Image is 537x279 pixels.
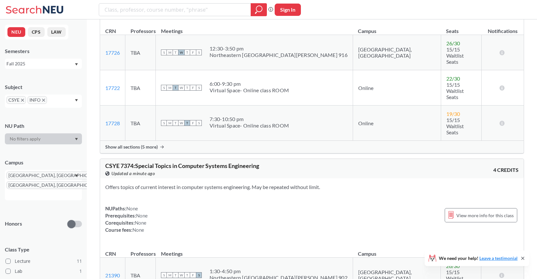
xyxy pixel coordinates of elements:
div: Semesters [5,48,82,55]
span: T [173,272,178,278]
p: Honors [5,220,22,228]
div: CRN [105,28,116,35]
label: Lecture [6,257,82,265]
span: 15/15 Waitlist Seats [446,117,464,135]
span: 26 / 30 [446,40,460,46]
span: S [161,50,167,55]
svg: Dropdown arrow [75,138,78,140]
div: CRN [105,250,116,257]
div: Subject [5,84,82,91]
div: Show all sections (5 more) [100,141,524,153]
div: Fall 2025 [6,60,74,67]
div: [GEOGRAPHIC_DATA], [GEOGRAPHIC_DATA]X to remove pill[GEOGRAPHIC_DATA], [GEOGRAPHIC_DATA]X to remo... [5,170,82,200]
td: Online [353,106,441,141]
span: 1 [79,268,82,275]
div: Northeastern [GEOGRAPHIC_DATA][PERSON_NAME] 916 [210,52,348,58]
span: M [167,272,173,278]
span: None [126,206,138,211]
a: Leave a testimonial [479,255,518,261]
td: TBA [125,35,156,70]
section: Offers topics of current interest in computer systems engineering. May be repeated without limit. [105,184,519,191]
th: Notifications [481,244,524,258]
span: W [178,85,184,91]
button: NEU [7,27,25,37]
span: 4 CREDITS [493,166,519,173]
span: Updated a minute ago [111,170,155,177]
span: 11 [77,258,82,265]
span: We need your help! [439,256,518,261]
th: Campus [353,21,441,35]
a: 17722 [105,85,120,91]
span: T [184,120,190,126]
span: W [178,120,184,126]
span: M [167,85,173,91]
span: View more info for this class [456,211,514,219]
span: T [184,50,190,55]
span: 15/15 Waitlist Seats [446,82,464,100]
label: Lab [6,267,82,275]
div: 12:30 - 3:50 pm [210,45,348,52]
svg: X to remove pill [42,99,45,102]
span: S [196,120,202,126]
button: Sign In [275,4,301,16]
th: Meetings [156,244,353,258]
th: Professors [125,21,156,35]
div: 7:30 - 10:50 pm [210,116,289,122]
span: F [190,50,196,55]
div: Dropdown arrow [5,133,82,144]
div: Virtual Space- Online class ROOM [210,122,289,129]
a: 17728 [105,120,120,126]
button: LAW [47,27,66,37]
th: Meetings [156,21,353,35]
span: Class Type [5,246,82,253]
span: T [173,85,178,91]
td: TBA [125,70,156,106]
th: Notifications [481,21,524,35]
span: None [136,213,148,218]
span: [GEOGRAPHIC_DATA], [GEOGRAPHIC_DATA]X to remove pill [6,172,109,179]
span: Show all sections (5 more) [105,144,158,150]
span: S [161,272,167,278]
span: INFOX to remove pill [28,96,47,104]
span: F [190,120,196,126]
td: Online [353,70,441,106]
button: CPS [28,27,45,37]
div: magnifying glass [251,3,267,16]
span: S [196,272,202,278]
span: 22 / 30 [446,75,460,82]
span: CSYEX to remove pill [6,96,26,104]
span: W [178,50,184,55]
div: Fall 2025Dropdown arrow [5,59,82,69]
span: S [161,85,167,91]
div: NU Path [5,122,82,129]
td: [GEOGRAPHIC_DATA], [GEOGRAPHIC_DATA] [353,35,441,70]
td: TBA [125,106,156,141]
span: S [161,120,167,126]
span: T [184,85,190,91]
span: M [167,120,173,126]
a: 17726 [105,50,120,56]
span: T [184,272,190,278]
th: Professors [125,244,156,258]
svg: magnifying glass [255,5,263,14]
span: F [190,272,196,278]
div: 6:00 - 9:30 pm [210,81,289,87]
svg: X to remove pill [21,99,24,102]
span: 15/15 Waitlist Seats [446,46,464,65]
input: Class, professor, course number, "phrase" [104,4,246,15]
span: T [173,50,178,55]
a: 21390 [105,272,120,278]
th: Campus [353,244,441,258]
div: Virtual Space- Online class ROOM [210,87,289,94]
span: [GEOGRAPHIC_DATA], [GEOGRAPHIC_DATA]X to remove pill [6,181,109,189]
span: None [132,227,144,233]
div: CSYEX to remove pillINFOX to remove pillDropdown arrow [5,95,82,108]
div: Campus [5,159,82,166]
span: M [167,50,173,55]
th: Seats [441,21,481,35]
span: S [196,85,202,91]
span: None [135,220,146,226]
div: NUPaths: Prerequisites: Corequisites: Course fees: [105,205,148,233]
svg: Dropdown arrow [75,174,78,177]
div: 1:30 - 4:50 pm [210,268,348,274]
